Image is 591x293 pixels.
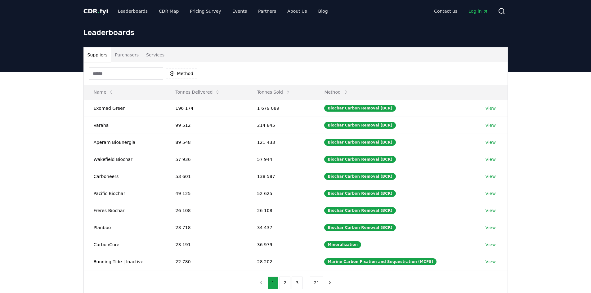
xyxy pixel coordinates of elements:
[166,117,247,134] td: 99 512
[84,219,166,236] td: Planboo
[463,6,493,17] a: Log in
[227,6,252,17] a: Events
[83,27,508,37] h1: Leaderboards
[84,100,166,117] td: Exomad Green
[324,224,396,231] div: Biochar Carbon Removal (BCR)
[185,6,226,17] a: Pricing Survey
[97,7,100,15] span: .
[304,279,308,286] li: ...
[486,122,496,128] a: View
[486,242,496,248] a: View
[84,236,166,253] td: CarbonCure
[247,219,315,236] td: 34 437
[166,168,247,185] td: 53 601
[166,185,247,202] td: 49 125
[83,7,108,15] span: CDR fyi
[253,6,281,17] a: Partners
[166,253,247,270] td: 22 780
[486,190,496,197] a: View
[84,168,166,185] td: Carboneers
[324,207,396,214] div: Biochar Carbon Removal (BCR)
[166,100,247,117] td: 196 174
[310,277,324,289] button: 21
[166,236,247,253] td: 23 191
[247,117,315,134] td: 214 845
[324,190,396,197] div: Biochar Carbon Removal (BCR)
[84,47,111,62] button: Suppliers
[313,6,333,17] a: Blog
[247,151,315,168] td: 57 944
[324,156,396,163] div: Biochar Carbon Removal (BCR)
[113,6,153,17] a: Leaderboards
[324,139,396,146] div: Biochar Carbon Removal (BCR)
[292,277,302,289] button: 3
[325,277,335,289] button: next page
[429,6,462,17] a: Contact us
[84,117,166,134] td: Varaha
[247,185,315,202] td: 52 625
[247,236,315,253] td: 36 979
[166,151,247,168] td: 57 936
[111,47,142,62] button: Purchasers
[84,134,166,151] td: Aperam BioEnergia
[166,219,247,236] td: 23 718
[429,6,493,17] nav: Main
[486,259,496,265] a: View
[324,122,396,129] div: Biochar Carbon Removal (BCR)
[166,69,198,78] button: Method
[324,105,396,112] div: Biochar Carbon Removal (BCR)
[83,7,108,16] a: CDR.fyi
[486,105,496,111] a: View
[247,253,315,270] td: 28 202
[486,139,496,145] a: View
[247,100,315,117] td: 1 679 089
[280,277,290,289] button: 2
[89,86,119,98] button: Name
[268,277,279,289] button: 1
[247,134,315,151] td: 121 433
[486,173,496,180] a: View
[166,134,247,151] td: 89 548
[84,202,166,219] td: Freres Biochar
[113,6,333,17] nav: Main
[486,156,496,162] a: View
[282,6,312,17] a: About Us
[486,224,496,231] a: View
[154,6,184,17] a: CDR Map
[324,258,437,265] div: Marine Carbon Fixation and Sequestration (MCFS)
[468,8,488,14] span: Log in
[252,86,295,98] button: Tonnes Sold
[84,185,166,202] td: Pacific Biochar
[171,86,225,98] button: Tonnes Delivered
[324,173,396,180] div: Biochar Carbon Removal (BCR)
[247,168,315,185] td: 138 587
[84,253,166,270] td: Running Tide | Inactive
[84,151,166,168] td: Wakefield Biochar
[324,241,361,248] div: Mineralization
[486,207,496,214] a: View
[247,202,315,219] td: 26 108
[142,47,168,62] button: Services
[166,202,247,219] td: 26 108
[319,86,353,98] button: Method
